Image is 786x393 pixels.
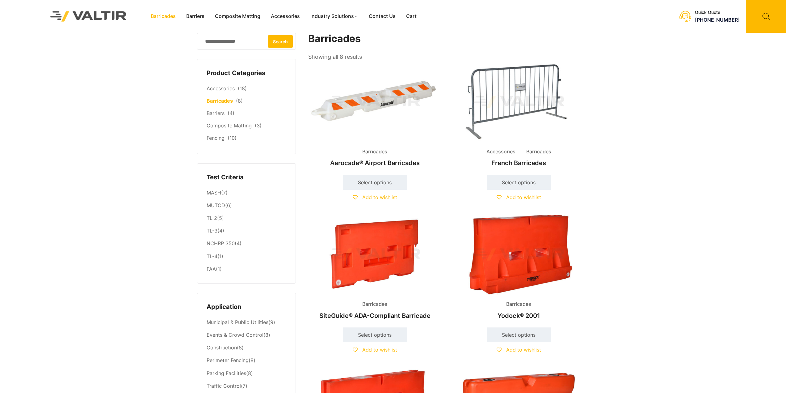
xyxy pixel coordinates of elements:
li: (8) [207,329,286,342]
a: Add to wishlist [497,347,541,353]
h4: Application [207,302,286,312]
span: Barricades [358,300,392,309]
a: FAA [207,266,216,272]
a: Cart [401,12,422,21]
a: MASH [207,190,221,196]
button: Search [268,35,293,48]
a: NCHRP 350 [207,240,235,246]
span: Add to wishlist [362,347,397,353]
a: Construction [207,344,237,351]
a: Select options for “Yodock® 2001” [487,327,551,342]
a: Events & Crowd Control [207,332,263,338]
a: Select options for “French Barricades” [487,175,551,190]
h4: Product Categories [207,69,286,78]
a: TL-4 [207,253,217,259]
li: (6) [207,199,286,212]
a: Parking Facilities [207,370,246,376]
a: Barriers [207,110,225,116]
a: BarricadesAerocade® Airport Barricades [308,62,442,170]
div: Quick Quote [695,10,740,15]
a: Add to wishlist [353,194,397,200]
a: Barriers [181,12,210,21]
span: Barricades [502,300,536,309]
li: (1) [207,250,286,263]
a: Add to wishlist [497,194,541,200]
li: (8) [207,354,286,367]
li: (5) [207,212,286,225]
span: (8) [236,98,243,104]
span: (4) [228,110,234,116]
li: (4) [207,237,286,250]
a: BarricadesYodock® 2001 [452,215,586,323]
a: [PHONE_NUMBER] [695,17,740,23]
li: (7) [207,380,286,392]
a: TL-2 [207,215,217,221]
a: MUTCD [207,202,225,208]
a: Municipal & Public Utilities [207,319,268,325]
a: Select options for “Aerocade® Airport Barricades” [343,175,407,190]
span: Barricades [358,147,392,156]
span: Add to wishlist [506,194,541,200]
li: (7) [207,186,286,199]
a: Add to wishlist [353,347,397,353]
span: Add to wishlist [362,194,397,200]
span: Barricades [522,147,556,156]
a: BarricadesSiteGuide® ADA-Compliant Barricade [308,215,442,323]
span: Add to wishlist [506,347,541,353]
h2: Yodock® 2001 [452,309,586,323]
h2: French Barricades [452,156,586,170]
h1: Barricades [308,33,586,45]
li: (9) [207,316,286,329]
span: Accessories [482,147,520,156]
a: Composite Matting [207,122,252,129]
li: (4) [207,225,286,237]
a: Industry Solutions [305,12,364,21]
li: (8) [207,367,286,380]
a: Traffic Control [207,383,241,389]
h2: Aerocade® Airport Barricades [308,156,442,170]
span: (10) [228,135,237,141]
a: Contact Us [364,12,401,21]
h2: SiteGuide® ADA-Compliant Barricade [308,309,442,323]
a: Fencing [207,135,225,141]
a: Accessories [266,12,305,21]
a: Accessories BarricadesFrench Barricades [452,62,586,170]
a: Accessories [207,85,235,92]
a: Perimeter Fencing [207,357,249,363]
span: (3) [255,122,262,129]
a: TL-3 [207,228,217,234]
a: Barricades [207,98,233,104]
li: (8) [207,342,286,354]
a: Barricades [145,12,181,21]
li: (1) [207,263,286,274]
img: Valtir Rentals [42,3,135,29]
span: (18) [238,85,247,92]
h4: Test Criteria [207,173,286,182]
a: Select options for “SiteGuide® ADA-Compliant Barricade” [343,327,407,342]
a: Composite Matting [210,12,266,21]
p: Showing all 8 results [308,52,362,62]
